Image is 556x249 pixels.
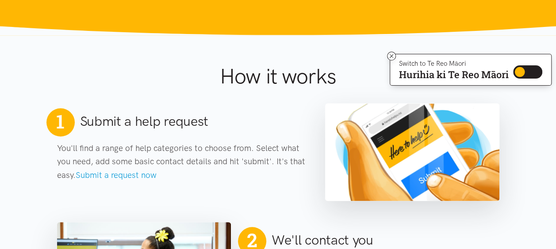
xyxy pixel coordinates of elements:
[56,110,64,133] span: 1
[80,112,209,131] h2: Submit a help request
[76,170,157,180] a: Submit a request now
[134,64,422,89] h1: How it works
[57,142,308,182] p: You'll find a range of help categories to choose from. Select what you need, add some basic conta...
[399,61,509,66] p: Switch to Te Reo Māori
[399,71,509,79] p: Hurihia ki Te Reo Māori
